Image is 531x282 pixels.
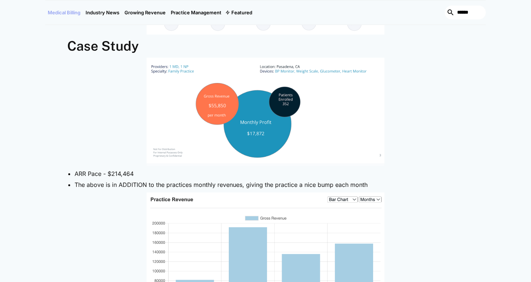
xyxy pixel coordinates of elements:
[122,0,168,25] a: Growing Revenue
[45,0,83,25] a: Medical Billing
[67,38,464,54] h2: Case Study
[75,170,464,178] li: ARR Pace - $214,464
[83,0,122,25] a: Industry News
[75,181,464,189] li: The above is in ADDITION to the practices monthly revenues, giving the practice a nice bump each ...
[224,0,255,25] div: Featured
[231,10,252,15] div: Featured
[168,0,224,25] a: Practice Management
